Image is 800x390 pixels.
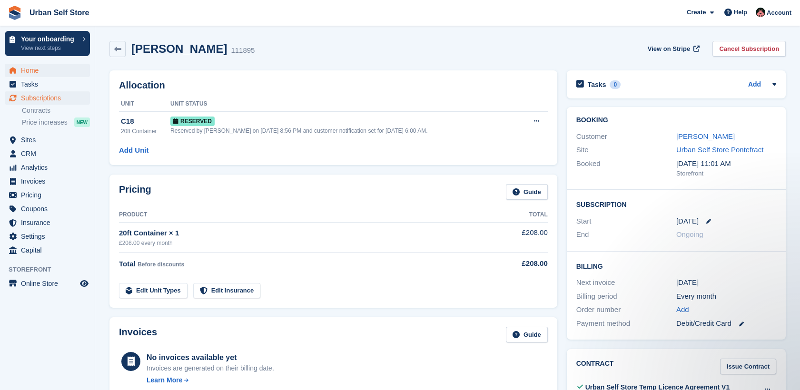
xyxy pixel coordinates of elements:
span: Price increases [22,118,68,127]
div: 0 [610,80,621,89]
a: menu [5,188,90,202]
div: Customer [576,131,676,142]
img: Josh Marshall [756,8,765,17]
span: Sites [21,133,78,146]
span: Pricing [21,188,78,202]
h2: Invoices [119,327,157,342]
a: Edit Unit Types [119,283,188,299]
h2: [PERSON_NAME] [131,42,227,55]
span: Coupons [21,202,78,215]
a: Add [676,304,689,315]
div: £208.00 [482,258,548,269]
h2: Tasks [588,80,606,89]
span: Invoices [21,175,78,188]
time: 2025-10-06 23:00:00 UTC [676,216,699,227]
span: Storefront [9,265,95,274]
div: Invoices are generated on their billing date. [147,363,274,373]
a: Guide [506,184,548,200]
a: menu [5,202,90,215]
div: Payment method [576,318,676,329]
th: Unit Status [170,97,521,112]
span: Capital [21,244,78,257]
a: menu [5,91,90,105]
div: Storefront [676,169,776,178]
span: Subscriptions [21,91,78,105]
a: menu [5,147,90,160]
a: Edit Insurance [193,283,261,299]
div: £208.00 every month [119,239,482,247]
a: Issue Contract [720,359,776,374]
a: Preview store [79,278,90,289]
p: Your onboarding [21,36,78,42]
h2: Booking [576,117,776,124]
span: Insurance [21,216,78,229]
span: Account [767,8,791,18]
div: No invoices available yet [147,352,274,363]
a: menu [5,161,90,174]
a: Contracts [22,106,90,115]
div: Billing period [576,291,676,302]
a: Cancel Subscription [712,41,786,57]
div: NEW [74,117,90,127]
h2: Contract [576,359,614,374]
span: Tasks [21,78,78,91]
h2: Allocation [119,80,548,91]
h2: Subscription [576,199,776,209]
span: Total [119,260,136,268]
div: [DATE] 11:01 AM [676,158,776,169]
div: Reserved by [PERSON_NAME] on [DATE] 8:56 PM and customer notification set for [DATE] 6:00 AM. [170,127,521,135]
div: Every month [676,291,776,302]
span: Settings [21,230,78,243]
span: Home [21,64,78,77]
span: CRM [21,147,78,160]
a: menu [5,216,90,229]
div: 20ft Container × 1 [119,228,482,239]
div: Site [576,145,676,156]
div: Next invoice [576,277,676,288]
a: [PERSON_NAME] [676,132,735,140]
a: Add [748,79,761,90]
div: Debit/Credit Card [676,318,776,329]
a: menu [5,175,90,188]
div: C18 [121,116,170,127]
span: View on Stripe [648,44,690,54]
div: Start [576,216,676,227]
span: Help [734,8,747,17]
a: menu [5,78,90,91]
span: Create [687,8,706,17]
th: Product [119,207,482,223]
th: Unit [119,97,170,112]
img: stora-icon-8386f47178a22dfd0bd8f6a31ec36ba5ce8667c1dd55bd0f319d3a0aa187defe.svg [8,6,22,20]
a: Urban Self Store [26,5,93,20]
a: Learn More [147,375,274,385]
div: 111895 [231,45,255,56]
a: Urban Self Store Pontefract [676,146,763,154]
a: Your onboarding View next steps [5,31,90,56]
div: [DATE] [676,277,776,288]
div: 20ft Container [121,127,170,136]
span: Reserved [170,117,215,126]
span: Ongoing [676,230,703,238]
span: Analytics [21,161,78,174]
a: View on Stripe [644,41,701,57]
a: menu [5,230,90,243]
div: Booked [576,158,676,178]
div: Learn More [147,375,182,385]
a: Price increases NEW [22,117,90,127]
a: Guide [506,327,548,342]
h2: Billing [576,261,776,271]
td: £208.00 [482,222,548,252]
a: menu [5,277,90,290]
div: End [576,229,676,240]
a: menu [5,244,90,257]
div: Order number [576,304,676,315]
a: menu [5,64,90,77]
span: Before discounts [138,261,184,268]
h2: Pricing [119,184,151,200]
a: menu [5,133,90,146]
a: Add Unit [119,145,148,156]
p: View next steps [21,44,78,52]
span: Online Store [21,277,78,290]
th: Total [482,207,548,223]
